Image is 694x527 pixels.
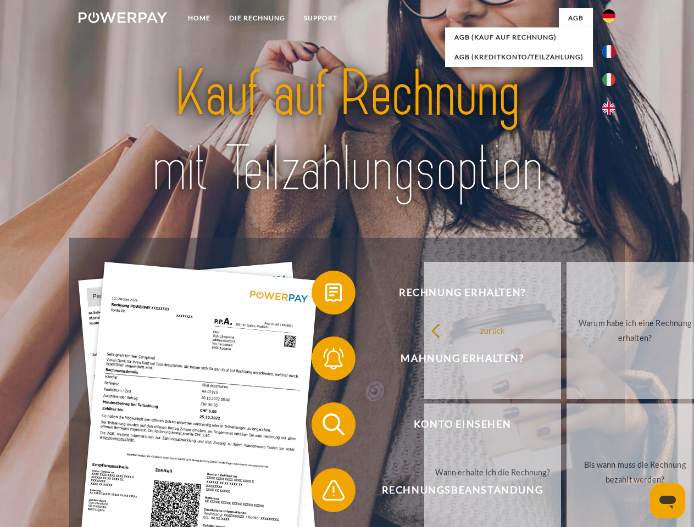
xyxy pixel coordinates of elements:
a: Home [179,8,220,28]
img: qb_bill.svg [320,279,347,306]
a: DIE RECHNUNG [220,8,295,28]
img: qb_search.svg [320,411,347,438]
img: qb_bell.svg [320,345,347,372]
img: title-powerpay_de.svg [105,53,589,210]
a: AGB (Kauf auf Rechnung) [445,27,593,47]
div: zurück [431,323,554,338]
button: Konto einsehen [312,402,597,446]
img: en [602,102,615,115]
img: de [602,9,615,23]
button: Mahnung erhalten? [312,337,597,380]
button: Rechnungsbeanstandung [312,468,597,512]
img: qb_warning.svg [320,476,347,504]
a: SUPPORT [295,8,347,28]
div: Wann erhalte ich die Rechnung? [431,464,554,479]
a: AGB (Kreditkonto/Teilzahlung) [445,47,593,67]
iframe: Schaltfläche zum Öffnen des Messaging-Fensters [650,483,685,518]
a: agb [559,8,593,28]
img: fr [602,45,615,58]
button: Rechnung erhalten? [312,271,597,315]
img: it [602,73,615,86]
img: logo-powerpay-white.svg [79,12,167,23]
